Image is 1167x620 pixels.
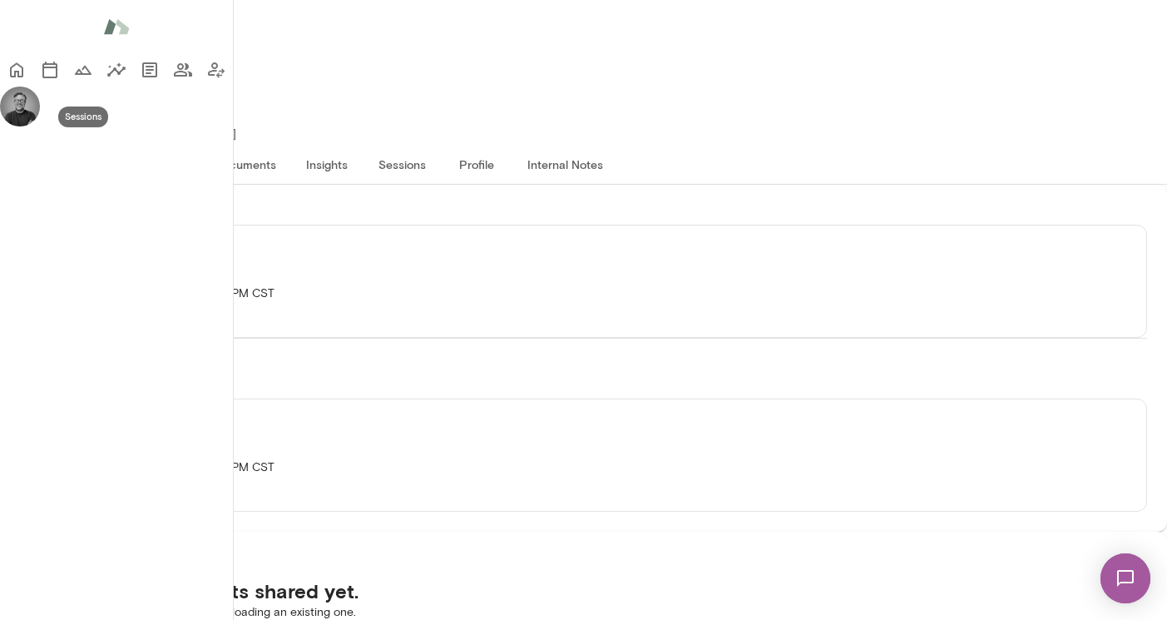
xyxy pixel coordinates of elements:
button: Insights [289,144,364,184]
p: [PERSON_NAME] · [DATE] · 4:00 PM-4:45 PM CST [21,285,1146,302]
button: Sessions [364,144,439,184]
button: Members [166,53,200,87]
button: Growth Plan [67,53,100,87]
button: Insights [100,53,133,87]
h6: Next session [DATE] [20,205,1147,225]
h6: Biweekly Coaching Session [21,265,1146,285]
p: [PERSON_NAME] · [DATE] · 4:00 PM-4:45 PM CST [21,459,1146,476]
h6: Previous session [20,379,1147,399]
img: Mento [103,11,130,42]
button: Internal Notes [514,144,616,184]
button: Documents [201,144,289,184]
button: Profile [439,144,514,184]
button: Sessions [33,53,67,87]
button: Client app [200,53,233,87]
h5: There are no documents shared yet. [20,578,1147,604]
button: Documents [133,53,166,87]
div: Sessions [58,107,108,127]
h6: Biweekly Coaching Session [21,439,1146,459]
